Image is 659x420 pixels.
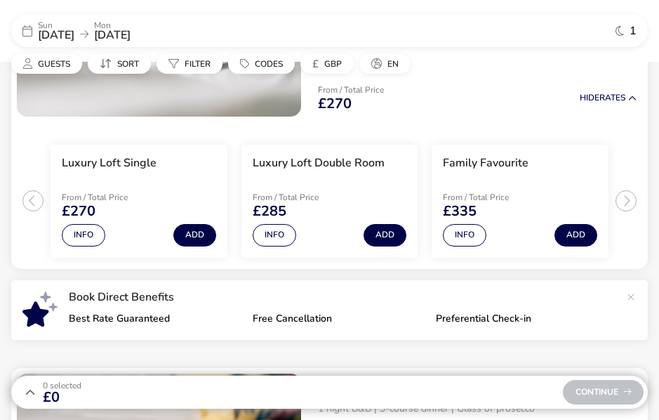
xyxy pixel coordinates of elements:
span: 0 Selected [43,380,81,391]
button: Codes [228,53,295,74]
button: Add [173,224,216,247]
div: Continue [563,380,644,405]
button: Info [62,224,105,247]
button: Guests [11,53,82,74]
p: Best Rate Guaranteed [69,314,241,324]
span: GBP [324,58,342,70]
swiper-slide: 2 / 3 [234,139,425,263]
p: From / Total Price [253,193,352,202]
swiper-slide: 1 / 3 [44,139,234,263]
span: Codes [255,58,283,70]
button: Sort [88,53,151,74]
span: 1 [630,25,637,37]
naf-pibe-menu-bar-item: en [359,53,416,74]
span: Hide [580,92,599,103]
button: £GBP [300,53,354,74]
h3: Luxury Loft Single [62,156,157,171]
span: Guests [38,58,70,70]
span: £335 [443,204,477,218]
h3: Luxury Loft Double Room [253,156,385,171]
p: Preferential Check-in [436,314,608,324]
span: Filter [185,58,211,70]
span: Continue [575,388,632,397]
span: £270 [62,204,95,218]
button: HideRates [580,93,637,103]
button: en [359,53,411,74]
naf-pibe-menu-bar-item: £GBP [300,53,359,74]
span: en [387,58,399,70]
p: From / Total Price [443,193,542,202]
naf-pibe-menu-bar-item: Codes [228,53,300,74]
p: Free Cancellation [253,314,425,324]
naf-pibe-menu-bar-item: Sort [88,53,157,74]
swiper-slide: 3 / 3 [425,139,615,263]
span: £285 [253,204,286,218]
naf-pibe-menu-bar-item: Guests [11,53,88,74]
naf-pibe-menu-bar-item: Filter [157,53,228,74]
span: £0 [43,391,81,405]
button: Add [364,224,406,247]
button: Info [253,224,296,247]
p: Book Direct Benefits [69,291,620,303]
span: Sort [117,58,139,70]
p: From / Total Price [318,86,384,94]
p: Sun [38,21,74,29]
div: Sun[DATE]Mon[DATE]1 [11,14,648,47]
button: Add [554,224,597,247]
h3: Family Favourite [443,156,528,171]
i: £ [312,57,319,71]
span: £270 [318,97,352,111]
p: From / Total Price [62,193,161,202]
span: [DATE] [38,27,74,43]
button: Info [443,224,486,247]
span: [DATE] [94,27,131,43]
button: Filter [157,53,222,74]
p: Mon [94,21,131,29]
